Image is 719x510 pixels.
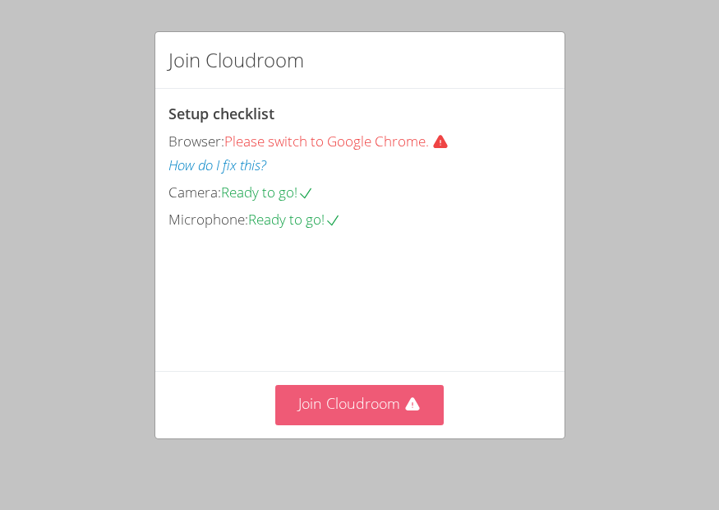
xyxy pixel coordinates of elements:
span: Please switch to Google Chrome. [224,132,455,151]
span: Setup checklist [168,104,274,123]
span: Ready to go! [248,210,341,229]
h2: Join Cloudroom [168,45,304,75]
span: Microphone: [168,210,248,229]
span: Browser: [168,132,224,151]
span: Ready to go! [221,183,314,202]
button: Join Cloudroom [275,385,444,425]
button: How do I fix this? [168,154,266,178]
span: Camera: [168,183,221,202]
